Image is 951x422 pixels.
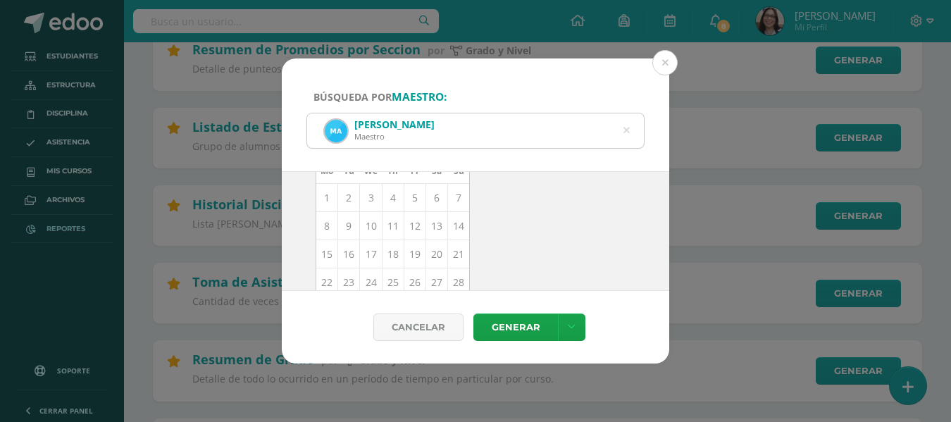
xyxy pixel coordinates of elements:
button: Close (Esc) [652,50,678,75]
td: 20 [426,240,448,268]
td: 26 [404,268,425,297]
td: 28 [448,268,470,297]
td: 14 [448,212,470,240]
div: Maestro [354,131,435,142]
td: 11 [382,212,404,240]
td: 3 [360,184,382,212]
div: [PERSON_NAME] [354,118,435,131]
td: 22 [316,268,338,297]
td: 23 [338,268,360,297]
a: Generar [473,314,558,341]
td: 1 [316,184,338,212]
td: 7 [448,184,470,212]
td: 16 [338,240,360,268]
td: 12 [404,212,425,240]
input: ej. Nicholas Alekzander, etc. [307,113,644,148]
td: 27 [426,268,448,297]
td: 6 [426,184,448,212]
td: 5 [404,184,425,212]
img: 216819c8b25cdbd8d3290700c7eeb61b.png [325,120,347,142]
td: 25 [382,268,404,297]
td: 15 [316,240,338,268]
td: 10 [360,212,382,240]
td: 4 [382,184,404,212]
td: 8 [316,212,338,240]
span: Búsqueda por [313,90,447,104]
td: 9 [338,212,360,240]
td: 19 [404,240,425,268]
td: 13 [426,212,448,240]
td: 2 [338,184,360,212]
td: 17 [360,240,382,268]
td: 18 [382,240,404,268]
td: 21 [448,240,470,268]
strong: maestro: [392,89,447,104]
td: 24 [360,268,382,297]
div: Cancelar [373,314,464,341]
